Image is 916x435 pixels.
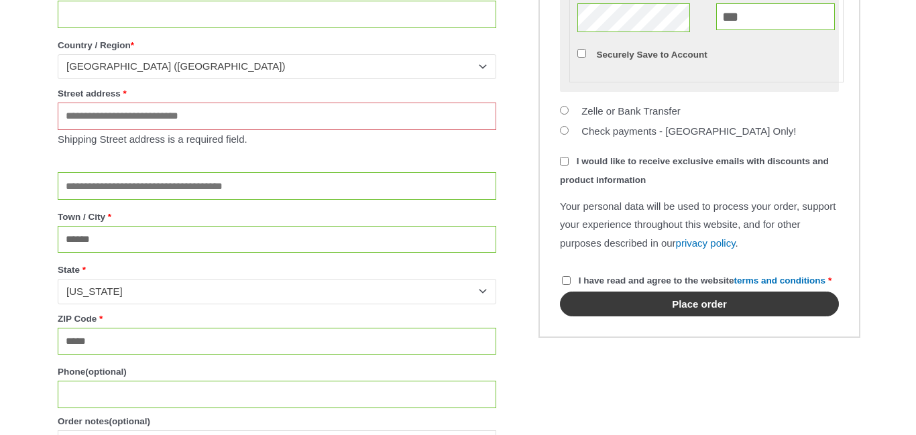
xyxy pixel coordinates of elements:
[58,363,496,381] label: Phone
[66,60,475,73] span: United States (US)
[109,416,150,426] span: (optional)
[828,275,832,286] abbr: required
[581,105,681,117] label: Zelle or Bank Transfer
[58,412,496,430] label: Order notes
[58,84,496,103] label: Street address
[58,36,496,54] label: Country / Region
[560,157,569,166] input: I would like to receive exclusive emails with discounts and product information
[58,310,496,328] label: ZIP Code
[58,54,496,79] span: Country / Region
[58,208,496,226] label: Town / City
[58,261,496,279] label: State
[581,125,796,137] label: Check payments - [GEOGRAPHIC_DATA] Only!
[66,285,475,298] span: Michigan
[596,50,707,60] label: Securely Save to Account
[560,197,839,253] p: Your personal data will be used to process your order, support your experience throughout this we...
[560,292,839,316] button: Place order
[85,367,126,377] span: (optional)
[734,275,826,286] a: terms and conditions
[560,156,829,185] span: I would like to receive exclusive emails with discounts and product information
[58,130,496,149] p: Shipping Street address is a required field.
[676,237,736,249] a: privacy policy
[562,276,571,285] input: I have read and agree to the websiteterms and conditions *
[579,275,825,286] span: I have read and agree to the website
[58,279,496,304] span: State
